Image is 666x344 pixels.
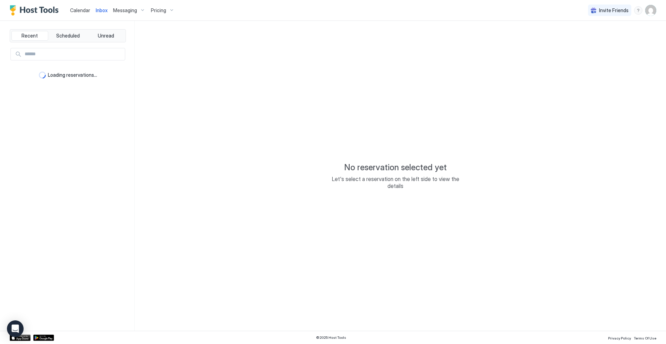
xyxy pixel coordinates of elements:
[608,334,631,341] a: Privacy Policy
[344,162,447,173] span: No reservation selected yet
[634,6,642,15] div: menu
[33,335,54,341] a: Google Play Store
[39,72,46,79] div: loading
[50,31,86,41] button: Scheduled
[10,5,62,16] a: Host Tools Logo
[608,336,631,340] span: Privacy Policy
[7,320,24,337] div: Open Intercom Messenger
[87,31,124,41] button: Unread
[22,48,125,60] input: Input Field
[316,335,346,340] span: © 2025 Host Tools
[634,336,656,340] span: Terms Of Use
[10,29,126,42] div: tab-group
[96,7,108,14] a: Inbox
[56,33,80,39] span: Scheduled
[96,7,108,13] span: Inbox
[113,7,137,14] span: Messaging
[22,33,38,39] span: Recent
[645,5,656,16] div: User profile
[70,7,90,14] a: Calendar
[10,335,31,341] a: App Store
[70,7,90,13] span: Calendar
[151,7,166,14] span: Pricing
[98,33,114,39] span: Unread
[11,31,48,41] button: Recent
[48,72,97,78] span: Loading reservations...
[634,334,656,341] a: Terms Of Use
[326,175,465,189] span: Let's select a reservation on the left side to view the details
[599,7,629,14] span: Invite Friends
